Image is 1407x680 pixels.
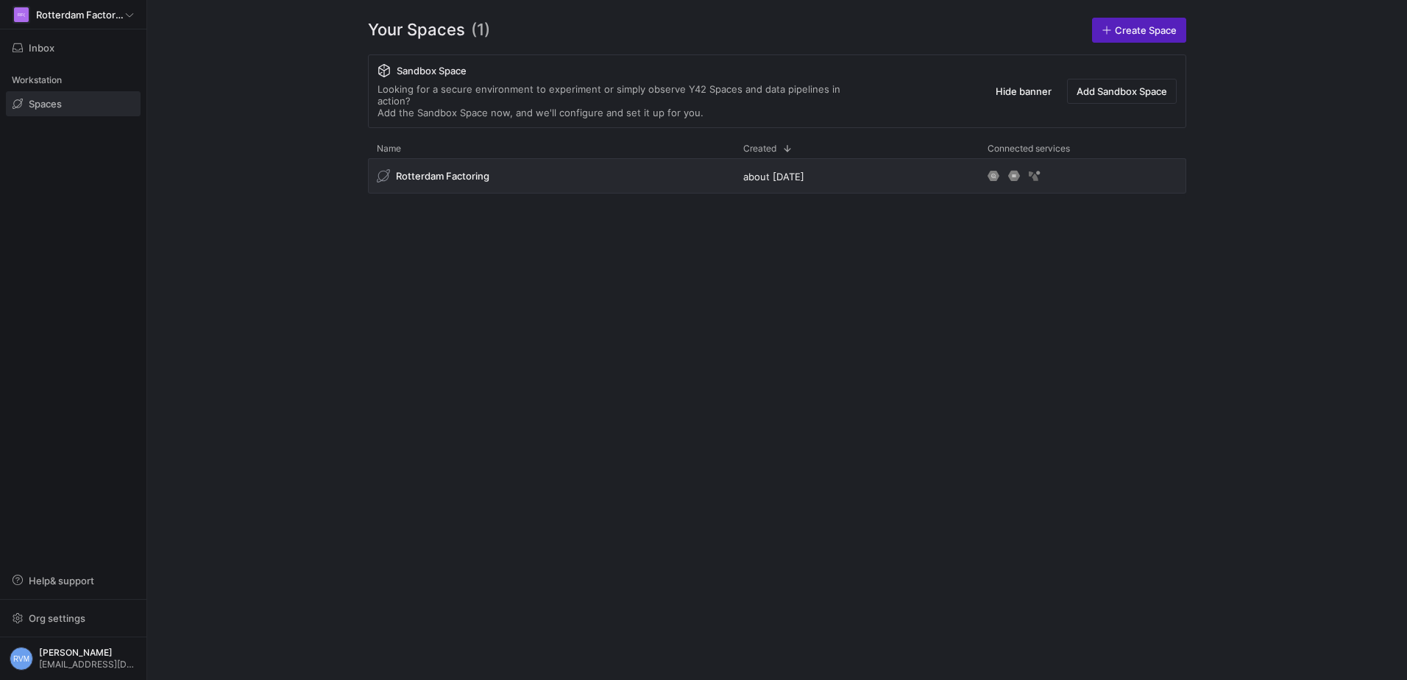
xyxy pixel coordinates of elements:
span: Inbox [29,42,54,54]
div: Looking for a secure environment to experiment or simply observe Y42 Spaces and data pipelines in... [378,83,871,118]
button: RVM[PERSON_NAME][EMAIL_ADDRESS][DOMAIN_NAME] [6,643,141,674]
div: RVM [10,647,33,670]
span: Hide banner [996,85,1052,97]
span: Name [377,144,401,154]
span: Create Space [1115,24,1177,36]
span: Add Sandbox Space [1077,85,1167,97]
div: RF( [14,7,29,22]
span: Help & support [29,575,94,587]
span: Sandbox Space [397,65,467,77]
span: about [DATE] [743,171,804,183]
button: Org settings [6,606,141,631]
button: Inbox [6,35,141,60]
button: Hide banner [986,79,1061,104]
span: Rotterdam Factoring [396,170,489,182]
span: Spaces [29,98,62,110]
span: Your Spaces [368,18,465,43]
a: Spaces [6,91,141,116]
span: [PERSON_NAME] [39,648,137,658]
a: Create Space [1092,18,1186,43]
span: (1) [471,18,490,43]
button: Help& support [6,568,141,593]
button: Add Sandbox Space [1067,79,1177,104]
span: [EMAIL_ADDRESS][DOMAIN_NAME] [39,659,137,670]
span: Rotterdam Factoring (Enjins) [36,9,125,21]
div: Workstation [6,69,141,91]
div: Press SPACE to select this row. [368,158,1186,199]
span: Created [743,144,776,154]
span: Org settings [29,612,85,624]
a: Org settings [6,614,141,626]
span: Connected services [988,144,1070,154]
